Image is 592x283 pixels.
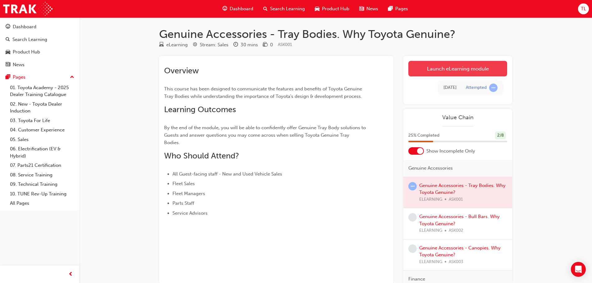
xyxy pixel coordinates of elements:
[354,2,383,15] a: news-iconNews
[172,171,282,177] span: All Guest-facing staff - New and Used Vehicle Sales
[383,2,413,15] a: pages-iconPages
[7,116,77,126] a: 03. Toyota For Life
[13,23,36,30] div: Dashboard
[68,271,73,278] span: prev-icon
[172,181,195,186] span: Fleet Sales
[263,42,268,48] span: money-icon
[258,2,310,15] a: search-iconSearch Learning
[6,75,10,80] span: pages-icon
[310,2,354,15] a: car-iconProduct Hub
[159,42,164,48] span: learningResourceType_ELEARNING-icon
[7,83,77,99] a: 01. Toyota Academy - 2025 Dealer Training Catalogue
[408,114,507,121] a: Value Chain
[166,41,188,48] div: eLearning
[2,21,77,33] a: Dashboard
[408,165,453,172] span: Genuine Accessories
[2,20,77,71] button: DashboardSearch LearningProduct HubNews
[7,99,77,116] a: 02. New - Toyota Dealer Induction
[449,227,463,234] span: ASK002
[164,125,367,145] span: By the end of the module, you will be able to confidently offer Genuine Tray Body solutions to Gu...
[12,36,47,43] div: Search Learning
[419,258,442,266] span: ELEARNING
[193,41,228,49] div: Stream
[7,189,77,199] a: 10. TUNE Rev-Up Training
[270,5,305,12] span: Search Learning
[2,59,77,71] a: News
[571,262,586,277] div: Open Intercom Messenger
[449,258,463,266] span: ASK003
[6,24,10,30] span: guage-icon
[70,73,74,81] span: up-icon
[6,49,10,55] span: car-icon
[172,200,194,206] span: Parts Staff
[419,245,501,258] a: Genuine Accessories - Canopies. Why Toyota Genuine?
[172,191,205,196] span: Fleet Managers
[388,5,393,13] span: pages-icon
[466,85,487,91] div: Attempted
[7,180,77,189] a: 09. Technical Training
[408,182,417,190] span: learningRecordVerb_ATTEMPT-icon
[2,34,77,45] a: Search Learning
[408,244,417,253] span: learningRecordVerb_NONE-icon
[7,125,77,135] a: 04. Customer Experience
[7,135,77,144] a: 05. Sales
[7,161,77,170] a: 07. Parts21 Certification
[159,41,188,49] div: Type
[263,41,273,49] div: Price
[200,41,228,48] div: Stream: Sales
[172,210,208,216] span: Service Advisors
[193,42,197,48] span: target-icon
[395,5,408,12] span: Pages
[270,41,273,48] div: 0
[408,213,417,221] span: learningRecordVerb_NONE-icon
[6,37,10,43] span: search-icon
[223,5,227,13] span: guage-icon
[13,48,40,56] div: Product Hub
[3,2,53,16] img: Trak
[495,131,506,140] div: 2 / 8
[263,5,268,13] span: search-icon
[581,5,586,12] span: TL
[233,42,238,48] span: clock-icon
[230,5,253,12] span: Dashboard
[2,71,77,83] button: Pages
[159,27,512,41] h1: Genuine Accessories - Tray Bodies. Why Toyota Genuine?
[278,42,292,47] span: Learning resource code
[7,199,77,208] a: All Pages
[241,41,258,48] div: 30 mins
[2,46,77,58] a: Product Hub
[233,41,258,49] div: Duration
[408,132,439,139] span: 25 % Completed
[164,86,363,99] span: This course has been designed to communicate the features and benefits of Toyota Genuine Tray Bod...
[315,5,319,13] span: car-icon
[6,62,10,68] span: news-icon
[443,84,457,91] div: Wed Aug 20 2025 12:13:26 GMT+0930 (Australian Central Standard Time)
[419,227,442,234] span: ELEARNING
[408,276,425,283] span: Finance
[164,66,199,75] span: Overview
[164,105,236,114] span: Learning Outcomes
[218,2,258,15] a: guage-iconDashboard
[13,74,25,81] div: Pages
[419,214,500,226] a: Genuine Accessories - Bull Bars. Why Toyota Genuine?
[7,170,77,180] a: 08. Service Training
[408,61,507,76] a: Launch eLearning module
[359,5,364,13] span: news-icon
[578,3,589,14] button: TL
[13,61,25,68] div: News
[366,5,378,12] span: News
[322,5,349,12] span: Product Hub
[164,151,239,161] span: Who Should Attend?
[7,144,77,161] a: 06. Electrification (EV & Hybrid)
[489,84,498,92] span: learningRecordVerb_ATTEMPT-icon
[426,148,475,155] span: Show Incomplete Only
